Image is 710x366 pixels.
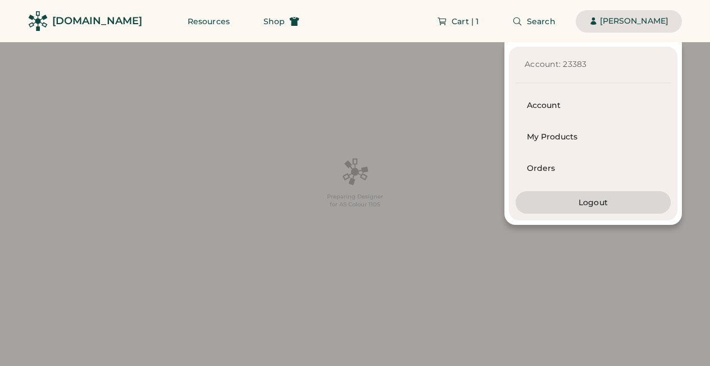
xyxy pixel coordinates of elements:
[28,11,48,31] img: Rendered Logo - Screens
[516,191,671,214] button: Logout
[600,16,668,27] div: [PERSON_NAME]
[52,14,142,28] div: [DOMAIN_NAME]
[424,10,492,33] button: Cart | 1
[527,163,659,174] div: Orders
[525,59,662,70] div: Account: 23383
[527,17,556,25] span: Search
[250,10,313,33] button: Shop
[452,17,479,25] span: Cart | 1
[174,10,243,33] button: Resources
[527,100,659,111] div: Account
[527,132,659,143] div: My Products
[263,17,285,25] span: Shop
[499,10,569,33] button: Search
